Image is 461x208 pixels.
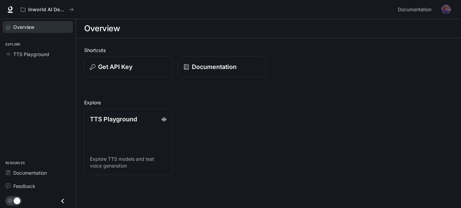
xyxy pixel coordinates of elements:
button: User avatar [439,3,453,16]
a: Feedback [3,180,73,192]
span: Documentation [13,169,47,176]
p: Get API Key [98,62,132,71]
a: TTS PlaygroundExplore TTS models and test voice generation [84,109,172,175]
span: TTS Playground [13,51,49,58]
p: Explore TTS models and test voice generation [90,156,167,169]
p: Documentation [192,62,237,71]
a: Documentation [3,167,73,179]
h2: Explore [84,99,453,106]
p: Inworld AI Demos [28,7,66,13]
h1: Overview [84,22,120,35]
span: Overview [13,23,34,31]
p: TTS Playground [90,115,137,124]
span: Dark mode toggle [14,197,20,204]
button: Get API Key [84,56,172,77]
a: Overview [3,21,73,33]
img: User avatar [441,5,451,14]
a: TTS Playground [3,48,73,60]
a: Documentation [178,56,266,77]
a: Documentation [395,3,437,16]
span: Feedback [13,183,35,190]
button: All workspaces [18,3,77,16]
button: Close drawer [55,194,70,208]
h2: Shortcuts [84,47,453,54]
span: Documentation [398,5,431,14]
